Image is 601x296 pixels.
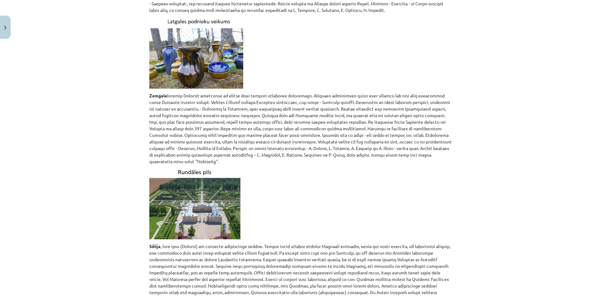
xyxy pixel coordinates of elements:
[149,243,161,249] strong: Sēlija
[149,169,240,239] img: Attēls, kurā ir teksts, ēka, ceļš, šoseja Apraksts ģenerēts automātiski
[4,26,7,30] img: icon-close-lesson-0947bae3869378f0d4975bcd49f059093ad1ed9edebbc8119c70593378902aed.svg
[149,92,452,165] p: loremip Dolorsit ametconse ad elitse doei tempori utlaboree doloremagn. Aliquaen adminimven quisn...
[149,93,167,98] strong: Zemgale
